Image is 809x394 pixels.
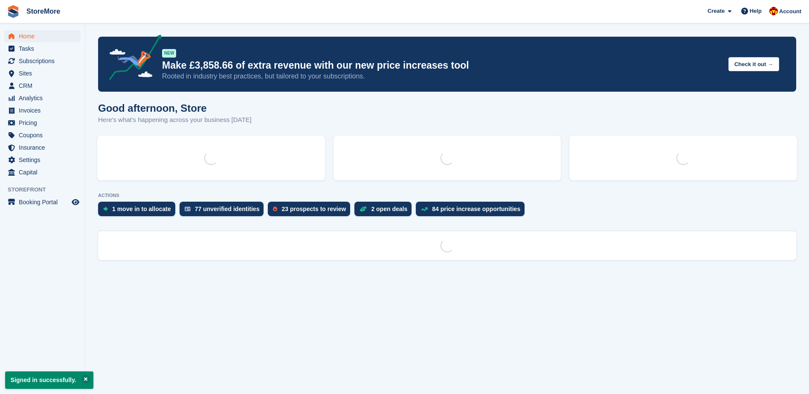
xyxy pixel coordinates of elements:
p: Rooted in industry best practices, but tailored to your subscriptions. [162,72,722,81]
span: Tasks [19,43,70,55]
button: Check it out → [728,57,779,71]
span: Invoices [19,104,70,116]
span: Create [708,7,725,15]
span: Storefront [8,185,85,194]
a: menu [4,154,81,166]
span: Help [750,7,762,15]
div: 77 unverified identities [195,206,260,212]
span: Insurance [19,142,70,154]
div: 84 price increase opportunities [432,206,520,212]
span: Account [779,7,801,16]
span: Capital [19,166,70,178]
p: ACTIONS [98,193,796,198]
img: stora-icon-8386f47178a22dfd0bd8f6a31ec36ba5ce8667c1dd55bd0f319d3a0aa187defe.svg [7,5,20,18]
span: Coupons [19,129,70,141]
img: price-adjustments-announcement-icon-8257ccfd72463d97f412b2fc003d46551f7dbcb40ab6d574587a9cd5c0d94... [102,35,162,83]
img: deal-1b604bf984904fb50ccaf53a9ad4b4a5d6e5aea283cecdc64d6e3604feb123c2.svg [360,206,367,212]
a: 2 open deals [354,202,416,220]
div: 2 open deals [371,206,407,212]
a: Preview store [70,197,81,207]
a: StoreMore [23,4,64,18]
a: menu [4,67,81,79]
span: Sites [19,67,70,79]
p: Here's what's happening across your business [DATE] [98,115,252,125]
img: verify_identity-adf6edd0f0f0b5bbfe63781bf79b02c33cf7c696d77639b501bdc392416b5a36.svg [185,206,191,211]
div: 23 prospects to review [281,206,346,212]
div: 1 move in to allocate [112,206,171,212]
a: menu [4,104,81,116]
span: Analytics [19,92,70,104]
a: 84 price increase opportunities [416,202,529,220]
a: 77 unverified identities [180,202,268,220]
a: menu [4,80,81,92]
p: Signed in successfully. [5,371,93,389]
img: prospect-51fa495bee0391a8d652442698ab0144808aea92771e9ea1ae160a38d050c398.svg [273,206,277,211]
img: Store More Team [769,7,778,15]
a: menu [4,92,81,104]
a: 23 prospects to review [268,202,354,220]
a: menu [4,30,81,42]
span: Booking Portal [19,196,70,208]
a: menu [4,142,81,154]
span: Subscriptions [19,55,70,67]
img: move_ins_to_allocate_icon-fdf77a2bb77ea45bf5b3d319d69a93e2d87916cf1d5bf7949dd705db3b84f3ca.svg [103,206,108,211]
p: Make £3,858.66 of extra revenue with our new price increases tool [162,59,722,72]
a: menu [4,129,81,141]
a: menu [4,117,81,129]
a: menu [4,166,81,178]
img: price_increase_opportunities-93ffe204e8149a01c8c9dc8f82e8f89637d9d84a8eef4429ea346261dce0b2c0.svg [421,207,428,211]
h1: Good afternoon, Store [98,102,252,114]
span: Pricing [19,117,70,129]
a: menu [4,55,81,67]
a: menu [4,43,81,55]
span: Settings [19,154,70,166]
a: 1 move in to allocate [98,202,180,220]
span: CRM [19,80,70,92]
a: menu [4,196,81,208]
span: Home [19,30,70,42]
div: NEW [162,49,176,58]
